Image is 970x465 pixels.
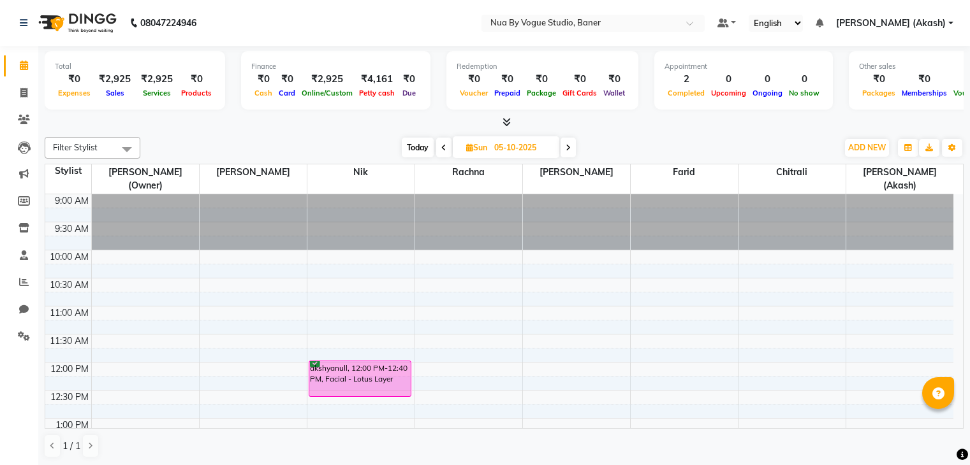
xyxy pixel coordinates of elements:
[786,72,823,87] div: 0
[298,72,356,87] div: ₹2,925
[251,89,276,97] span: Cash
[94,72,136,87] div: ₹2,925
[739,164,846,180] span: Chitrali
[600,72,628,87] div: ₹0
[140,5,196,41] b: 08047224946
[859,89,899,97] span: Packages
[524,72,559,87] div: ₹0
[749,72,786,87] div: 0
[846,164,954,194] span: [PERSON_NAME] (Akash)
[524,89,559,97] span: Package
[845,139,889,157] button: ADD NEW
[631,164,738,180] span: Farid
[309,361,411,396] div: akshyanull, 12:00 PM-12:40 PM, Facial - Lotus Layer
[356,89,398,97] span: Petty cash
[251,72,276,87] div: ₹0
[899,89,950,97] span: Memberships
[103,89,128,97] span: Sales
[457,72,491,87] div: ₹0
[136,72,178,87] div: ₹2,925
[457,89,491,97] span: Voucher
[559,72,600,87] div: ₹0
[178,72,215,87] div: ₹0
[52,222,91,236] div: 9:30 AM
[47,334,91,348] div: 11:30 AM
[200,164,307,180] span: [PERSON_NAME]
[786,89,823,97] span: No show
[402,138,434,157] span: Today
[53,142,98,152] span: Filter Stylist
[836,17,946,30] span: [PERSON_NAME] (Akash)
[55,89,94,97] span: Expenses
[47,278,91,292] div: 10:30 AM
[491,89,524,97] span: Prepaid
[307,164,415,180] span: nik
[47,306,91,320] div: 11:00 AM
[62,440,80,453] span: 1 / 1
[48,362,91,376] div: 12:00 PM
[916,414,957,452] iframe: chat widget
[140,89,174,97] span: Services
[45,164,91,178] div: Stylist
[55,61,215,72] div: Total
[491,72,524,87] div: ₹0
[523,164,630,180] span: [PERSON_NAME]
[276,89,298,97] span: Card
[708,72,749,87] div: 0
[356,72,398,87] div: ₹4,161
[178,89,215,97] span: Products
[298,89,356,97] span: Online/Custom
[457,61,628,72] div: Redemption
[53,418,91,432] div: 1:00 PM
[665,61,823,72] div: Appointment
[415,164,522,180] span: rachna
[848,143,886,152] span: ADD NEW
[47,250,91,264] div: 10:00 AM
[490,138,554,157] input: 2025-10-05
[899,72,950,87] div: ₹0
[52,194,91,208] div: 9:00 AM
[33,5,120,41] img: logo
[665,72,708,87] div: 2
[708,89,749,97] span: Upcoming
[399,89,419,97] span: Due
[55,72,94,87] div: ₹0
[251,61,420,72] div: Finance
[48,390,91,404] div: 12:30 PM
[559,89,600,97] span: Gift Cards
[665,89,708,97] span: Completed
[600,89,628,97] span: Wallet
[463,143,490,152] span: Sun
[749,89,786,97] span: Ongoing
[859,72,899,87] div: ₹0
[276,72,298,87] div: ₹0
[92,164,199,194] span: [PERSON_NAME](Owner)
[398,72,420,87] div: ₹0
